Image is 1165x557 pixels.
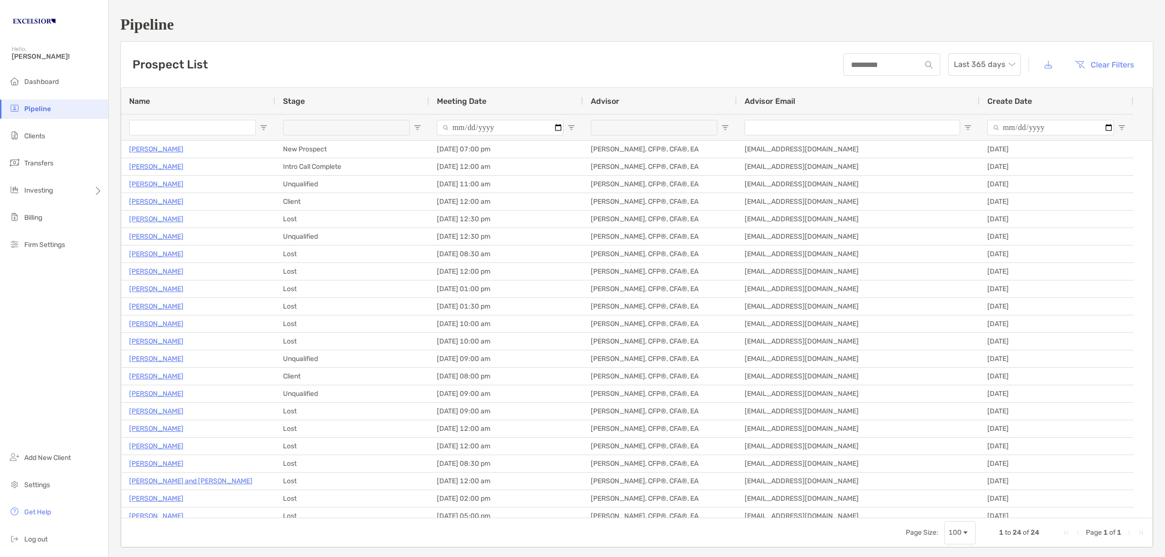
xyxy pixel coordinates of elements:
div: [PERSON_NAME], CFP®, CFA®, EA [583,176,737,193]
span: Clients [24,132,45,140]
span: of [1109,528,1115,537]
div: Unqualified [275,385,429,402]
p: [PERSON_NAME] [129,353,183,365]
span: Stage [283,97,305,106]
img: dashboard icon [9,75,20,87]
h3: Prospect List [133,58,208,71]
div: [EMAIL_ADDRESS][DOMAIN_NAME] [737,298,980,315]
div: [EMAIL_ADDRESS][DOMAIN_NAME] [737,158,980,175]
div: [DATE] [980,228,1133,245]
div: [PERSON_NAME], CFP®, CFA®, EA [583,420,737,437]
div: [DATE] 02:00 pm [429,490,583,507]
div: [DATE] 12:00 pm [429,263,583,280]
div: [DATE] 08:00 pm [429,368,583,385]
span: Last 365 days [954,54,1015,75]
img: settings icon [9,478,20,490]
div: [DATE] 12:00 am [429,193,583,210]
h1: Pipeline [120,16,1153,33]
div: Client [275,368,429,385]
button: Clear Filters [1067,54,1141,75]
div: [DATE] 12:00 am [429,420,583,437]
a: [PERSON_NAME] [129,318,183,330]
div: [DATE] [980,385,1133,402]
a: [PERSON_NAME] [129,370,183,382]
div: [PERSON_NAME], CFP®, CFA®, EA [583,193,737,210]
div: [PERSON_NAME], CFP®, CFA®, EA [583,280,737,297]
div: [DATE] [980,508,1133,524]
a: [PERSON_NAME] [129,248,183,260]
div: [PERSON_NAME], CFP®, CFA®, EA [583,350,737,367]
div: Last Page [1137,529,1145,537]
div: [DATE] 12:30 pm [429,228,583,245]
button: Open Filter Menu [721,124,729,131]
a: [PERSON_NAME] [129,300,183,312]
div: Client [275,193,429,210]
div: [DATE] [980,350,1133,367]
a: [PERSON_NAME] and [PERSON_NAME] [129,475,252,487]
div: [DATE] 12:00 am [429,473,583,490]
div: Lost [275,473,429,490]
span: to [1005,528,1011,537]
div: [EMAIL_ADDRESS][DOMAIN_NAME] [737,438,980,455]
div: [DATE] 12:00 am [429,158,583,175]
span: Dashboard [24,78,59,86]
div: [DATE] 09:00 am [429,385,583,402]
a: [PERSON_NAME] [129,213,183,225]
a: [PERSON_NAME] [129,510,183,522]
img: transfers icon [9,157,20,168]
div: Page Size: [906,528,938,537]
span: Create Date [987,97,1032,106]
span: Billing [24,213,42,222]
div: [PERSON_NAME], CFP®, CFA®, EA [583,158,737,175]
div: [PERSON_NAME], CFP®, CFA®, EA [583,368,737,385]
button: Open Filter Menu [964,124,972,131]
div: [EMAIL_ADDRESS][DOMAIN_NAME] [737,508,980,524]
span: 24 [1031,528,1039,537]
div: [EMAIL_ADDRESS][DOMAIN_NAME] [737,228,980,245]
div: Lost [275,333,429,350]
img: add_new_client icon [9,451,20,463]
div: Next Page [1125,529,1133,537]
a: [PERSON_NAME] [129,405,183,417]
div: Lost [275,263,429,280]
div: [EMAIL_ADDRESS][DOMAIN_NAME] [737,280,980,297]
input: Meeting Date Filter Input [437,120,564,135]
img: Zoe Logo [12,4,57,39]
div: [DATE] [980,211,1133,228]
div: Lost [275,280,429,297]
input: Name Filter Input [129,120,256,135]
div: [EMAIL_ADDRESS][DOMAIN_NAME] [737,246,980,262]
a: [PERSON_NAME] [129,230,183,243]
a: [PERSON_NAME] [129,196,183,208]
div: [DATE] 08:30 am [429,246,583,262]
div: [DATE] [980,438,1133,455]
div: [PERSON_NAME], CFP®, CFA®, EA [583,263,737,280]
a: [PERSON_NAME] [129,423,183,435]
img: billing icon [9,211,20,223]
div: [PERSON_NAME], CFP®, CFA®, EA [583,455,737,472]
span: Investing [24,186,53,195]
a: [PERSON_NAME] [129,283,183,295]
div: [PERSON_NAME], CFP®, CFA®, EA [583,315,737,332]
div: Lost [275,298,429,315]
span: 1 [999,528,1003,537]
div: Lost [275,455,429,472]
div: [DATE] [980,490,1133,507]
img: input icon [925,61,932,68]
div: [DATE] 12:30 pm [429,211,583,228]
button: Open Filter Menu [414,124,421,131]
a: [PERSON_NAME] [129,388,183,400]
div: [DATE] 12:00 am [429,438,583,455]
a: [PERSON_NAME] [129,440,183,452]
div: [DATE] 05:00 pm [429,508,583,524]
div: [DATE] 09:00 am [429,403,583,420]
div: [PERSON_NAME], CFP®, CFA®, EA [583,385,737,402]
div: [EMAIL_ADDRESS][DOMAIN_NAME] [737,490,980,507]
div: [EMAIL_ADDRESS][DOMAIN_NAME] [737,473,980,490]
div: Unqualified [275,228,429,245]
span: 24 [1013,528,1021,537]
img: clients icon [9,130,20,141]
